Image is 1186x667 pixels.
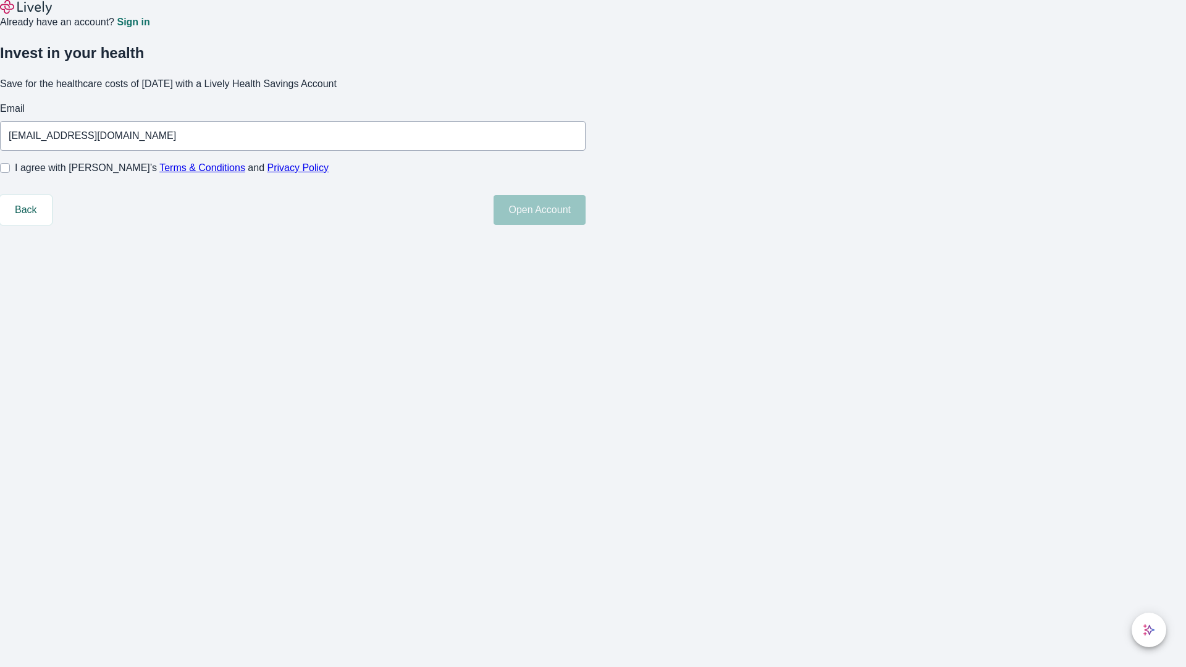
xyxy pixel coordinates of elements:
a: Privacy Policy [267,162,329,173]
a: Sign in [117,17,149,27]
a: Terms & Conditions [159,162,245,173]
span: I agree with [PERSON_NAME]’s and [15,161,329,175]
button: chat [1132,613,1166,647]
svg: Lively AI Assistant [1143,624,1155,636]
